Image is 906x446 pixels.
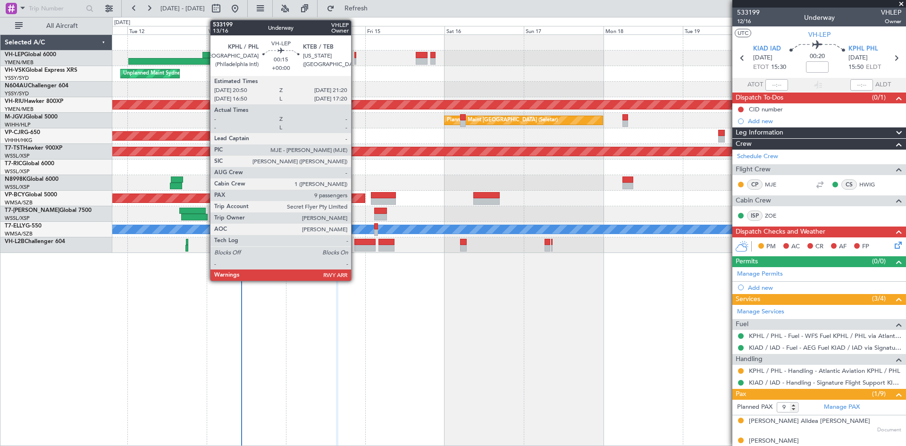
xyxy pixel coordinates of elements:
[5,192,25,198] span: VP-BCY
[862,242,869,252] span: FP
[765,211,786,220] a: ZOE
[5,75,29,82] a: YSSY/SYD
[881,17,901,25] span: Owner
[160,4,205,13] span: [DATE] - [DATE]
[736,354,763,365] span: Handling
[5,130,24,135] span: VP-CJR
[736,127,783,138] span: Leg Information
[5,67,77,73] a: VH-VSKGlobal Express XRS
[127,26,207,34] div: Tue 12
[736,93,783,103] span: Dispatch To-Dos
[748,284,901,292] div: Add new
[848,53,868,63] span: [DATE]
[683,26,762,34] div: Tue 19
[737,152,778,161] a: Schedule Crew
[5,208,59,213] span: T7-[PERSON_NAME]
[604,26,683,34] div: Mon 18
[5,230,33,237] a: WMSA/SZB
[5,99,63,104] a: VH-RIUHawker 800XP
[848,44,878,54] span: KPHL PHL
[736,389,746,400] span: Pax
[839,242,847,252] span: AF
[5,161,22,167] span: T7-RIC
[5,106,34,113] a: YMEN/MEB
[748,117,901,125] div: Add new
[286,26,365,34] div: Thu 14
[5,223,42,229] a: T7-ELLYG-550
[749,437,799,446] div: [PERSON_NAME]
[875,80,891,90] span: ALDT
[736,164,771,175] span: Flight Crew
[5,145,62,151] a: T7-TSTHawker 900XP
[749,105,783,113] div: CID number
[5,223,25,229] span: T7-ELLY
[5,208,92,213] a: T7-[PERSON_NAME]Global 7500
[5,83,68,89] a: N604AUChallenger 604
[5,177,59,182] a: N8998KGlobal 6000
[872,294,886,303] span: (3/4)
[5,114,25,120] span: M-JGVJ
[5,239,25,244] span: VH-L2B
[749,417,870,426] div: [PERSON_NAME] Alldea [PERSON_NAME]
[747,179,763,190] div: CP
[753,44,781,54] span: KIAD IAD
[447,113,558,127] div: Planned Maint [GEOGRAPHIC_DATA] (Seletar)
[25,23,100,29] span: All Aircraft
[207,26,286,34] div: Wed 13
[737,403,772,412] label: Planned PAX
[736,294,760,305] span: Services
[5,192,57,198] a: VP-BCYGlobal 5000
[5,99,24,104] span: VH-RIU
[881,8,901,17] span: VHLEP
[804,13,835,23] div: Underway
[5,152,30,160] a: WSSL/XSP
[524,26,603,34] div: Sun 17
[736,139,752,150] span: Crew
[848,63,864,72] span: 15:50
[5,184,30,191] a: WSSL/XSP
[445,26,524,34] div: Sat 16
[791,242,800,252] span: AC
[765,180,786,189] a: MJE
[737,269,783,279] a: Manage Permits
[749,379,901,387] a: KIAD / IAD - Handling - Signature Flight Support KIAD / IAD
[735,29,751,37] button: UTC
[123,67,239,81] div: Unplanned Maint Sydney ([PERSON_NAME] Intl)
[5,52,24,58] span: VH-LEP
[753,63,769,72] span: ETOT
[365,26,445,34] div: Fri 15
[824,403,860,412] a: Manage PAX
[737,17,760,25] span: 12/16
[5,90,29,97] a: YSSY/SYD
[877,426,901,434] span: Document
[29,1,83,16] input: Trip Number
[815,242,823,252] span: CR
[872,256,886,266] span: (0/0)
[736,195,771,206] span: Cabin Crew
[872,389,886,399] span: (1/9)
[5,239,65,244] a: VH-L2BChallenger 604
[771,63,786,72] span: 15:30
[336,5,376,12] span: Refresh
[5,52,56,58] a: VH-LEPGlobal 6000
[753,53,772,63] span: [DATE]
[766,242,776,252] span: PM
[737,307,784,317] a: Manage Services
[736,256,758,267] span: Permits
[747,210,763,221] div: ISP
[5,168,30,175] a: WSSL/XSP
[5,215,30,222] a: WSSL/XSP
[216,222,442,236] div: Unplanned Maint [GEOGRAPHIC_DATA] (Sultan [PERSON_NAME] [PERSON_NAME] - Subang)
[5,137,33,144] a: VHHH/HKG
[5,59,34,66] a: YMEN/MEB
[749,332,901,340] a: KPHL / PHL - Fuel - WFS Fuel KPHL / PHL via Atlantic Aviation (EJ Asia Only)
[5,177,26,182] span: N8998K
[322,1,379,16] button: Refresh
[5,121,31,128] a: WIHH/HLP
[5,67,25,73] span: VH-VSK
[5,83,28,89] span: N604AU
[765,79,788,91] input: --:--
[737,8,760,17] span: 533199
[5,199,33,206] a: WMSA/SZB
[866,63,881,72] span: ELDT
